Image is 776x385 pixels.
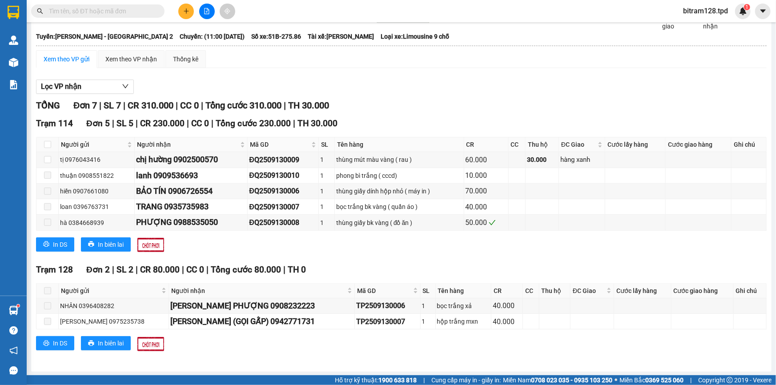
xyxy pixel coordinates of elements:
th: CR [491,284,523,298]
div: Thống kê [173,54,198,64]
img: warehouse-icon [9,58,18,67]
th: CC [523,284,539,298]
button: printerIn DS [36,336,74,350]
span: Số xe: 51B-275.86 [251,32,301,41]
div: 40.000 [466,201,507,213]
th: CC [509,137,526,152]
div: 1 [422,301,434,311]
span: SL 5 [117,118,133,128]
span: | [293,118,295,128]
span: Tổng cước 80.000 [211,265,281,275]
th: SL [421,284,436,298]
span: Mã GD [250,140,309,149]
div: thùng giấy bk vàng ( đồ ăn ) [336,218,462,228]
div: 60.000 [466,154,507,165]
span: printer [88,340,94,347]
span: Tổng cước 230.000 [216,118,291,128]
div: PHƯỢNG 0988535050 [136,216,246,229]
span: file-add [204,8,210,14]
span: search [37,8,43,14]
sup: 1 [17,305,20,307]
span: SL 2 [117,265,133,275]
span: | [123,100,125,111]
span: Người gửi [61,140,125,149]
span: Trạm 128 [36,265,73,275]
div: 1 [320,202,333,212]
span: SL 7 [104,100,121,111]
span: printer [88,241,94,248]
span: | [423,375,425,385]
span: Loại xe: Limousine 9 chỗ [381,32,449,41]
td: TP2509130007 [355,314,420,329]
span: Người nhận [171,286,346,296]
div: thuận 0908551822 [60,171,133,180]
div: 70.000 [466,185,507,197]
span: check [489,219,496,226]
button: printerIn biên lai [81,237,131,252]
th: Cước lấy hàng [605,137,666,152]
span: Lọc VP nhận [41,81,81,92]
span: CR 310.000 [128,100,173,111]
div: ĐQ2509130009 [249,154,317,165]
span: Đơn 5 [86,118,110,128]
span: Tài xế: [PERSON_NAME] [308,32,374,41]
th: Cước lấy hàng [614,284,671,298]
span: ĐC Giao [573,286,605,296]
div: Xem theo VP nhận [105,54,157,64]
span: Người gửi [61,286,160,296]
span: notification [9,346,18,355]
button: caret-down [755,4,771,19]
span: | [112,118,114,128]
img: icon-new-feature [739,7,747,15]
div: NHÂN 0396408282 [60,301,167,311]
div: loan 0396763731 [60,202,133,212]
div: BẢO TÍN 0906726554 [136,185,246,197]
img: chot-phoi.b9b04613.png [137,337,164,351]
span: copyright [727,377,733,383]
span: ⚪️ [615,378,617,382]
div: 1 [320,218,333,228]
div: 30.000 [527,155,557,164]
span: | [136,265,138,275]
span: | [182,265,184,275]
span: Miền Bắc [619,375,684,385]
img: warehouse-icon [9,36,18,45]
span: down [122,83,129,90]
div: [PERSON_NAME] 0975235738 [60,317,167,326]
span: In DS [53,240,67,249]
div: TP2509130006 [356,300,418,311]
strong: 1900 633 818 [378,377,417,384]
span: | [112,265,114,275]
button: printerIn DS [36,237,74,252]
button: aim [220,4,235,19]
span: 1 [745,4,748,10]
td: ĐQ2509130009 [248,152,318,168]
img: warehouse-icon [9,306,18,315]
span: Mã GD [357,286,411,296]
span: CC 0 [186,265,204,275]
div: 1 [320,186,333,196]
button: file-add [199,4,215,19]
th: Tên hàng [436,284,492,298]
span: message [9,366,18,375]
div: ĐQ2509130007 [249,201,317,213]
div: thùng giấy dính hộp nhỏ ( máy in ) [336,186,462,196]
div: chị hường 0902500570 [136,153,246,166]
th: Ghi chú [732,137,767,152]
div: hộp trắng mxn [437,317,490,326]
div: bọc trắng xả [437,301,490,311]
div: Xem theo VP gửi [44,54,89,64]
th: Thu hộ [526,137,559,152]
div: TRANG 0935735983 [136,201,246,213]
span: CR 230.000 [140,118,185,128]
span: printer [43,340,49,347]
span: Trạm 114 [36,118,73,128]
span: Cung cấp máy in - giấy in: [431,375,501,385]
div: 1 [320,155,333,164]
sup: 1 [744,4,750,10]
th: SL [319,137,335,152]
td: ĐQ2509130008 [248,215,318,230]
div: hà 0384668939 [60,218,133,228]
div: [PERSON_NAME] (GỌI GẤP) 0942771731 [170,315,353,328]
span: | [187,118,189,128]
